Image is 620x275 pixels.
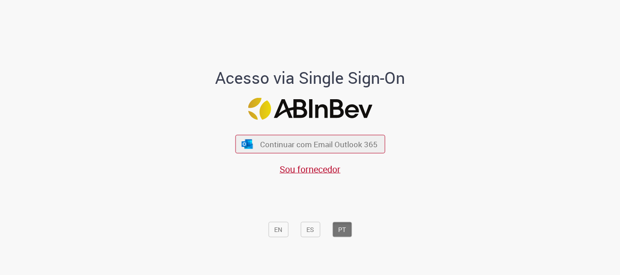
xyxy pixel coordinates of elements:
button: ícone Azure/Microsoft 360 Continuar com Email Outlook 365 [235,135,385,154]
button: PT [332,222,352,237]
button: ES [300,222,320,237]
button: EN [268,222,288,237]
img: ícone Azure/Microsoft 360 [241,139,254,149]
a: Sou fornecedor [280,163,340,175]
img: Logo ABInBev [248,98,372,120]
h1: Acesso via Single Sign-On [184,69,436,87]
span: Continuar com Email Outlook 365 [260,139,378,150]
